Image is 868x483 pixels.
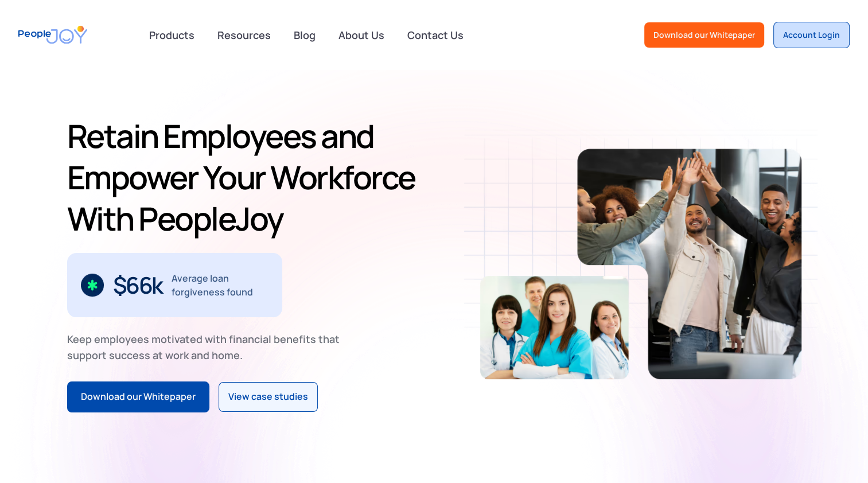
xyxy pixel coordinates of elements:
div: Download our Whitepaper [81,389,196,404]
div: Account Login [783,29,840,41]
a: Download our Whitepaper [644,22,764,48]
img: Retain-Employees-PeopleJoy [577,149,801,379]
div: Keep employees motivated with financial benefits that support success at work and home. [67,331,349,363]
a: home [18,18,87,51]
a: Account Login [773,22,850,48]
a: Download our Whitepaper [67,381,209,412]
img: Retain-Employees-PeopleJoy [480,276,629,379]
div: Products [142,24,201,46]
a: About Us [332,22,391,48]
div: 2 / 3 [67,253,282,317]
h1: Retain Employees and Empower Your Workforce With PeopleJoy [67,115,430,239]
div: Download our Whitepaper [653,29,755,41]
div: Average loan forgiveness found [172,271,268,299]
a: Blog [287,22,322,48]
a: View case studies [219,382,318,412]
a: Resources [211,22,278,48]
a: Contact Us [400,22,470,48]
div: View case studies [228,389,308,404]
div: $66k [113,276,162,294]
